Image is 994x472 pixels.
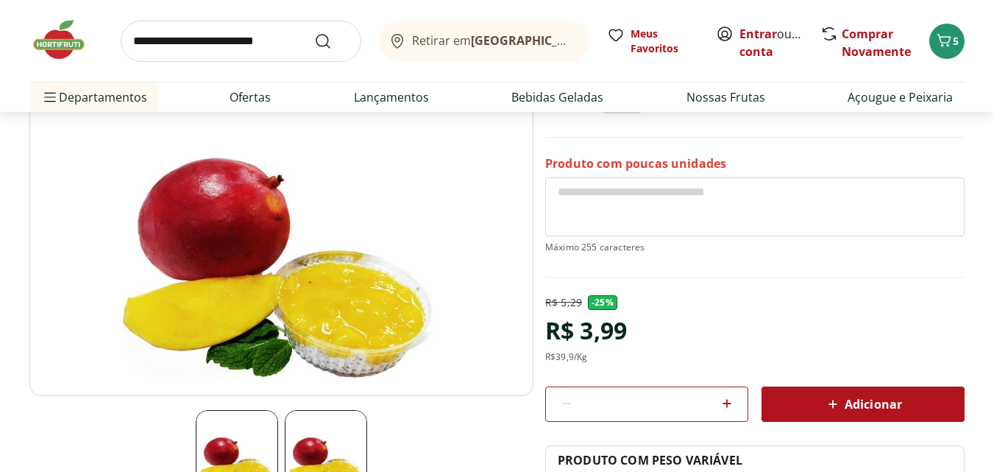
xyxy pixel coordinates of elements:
[379,21,589,62] button: Retirar em[GEOGRAPHIC_DATA]/[GEOGRAPHIC_DATA]
[41,80,59,115] button: Menu
[121,21,361,62] input: search
[29,43,533,396] img: Principal
[631,27,698,56] span: Meus Favoritos
[545,351,587,363] div: R$ 39,9 /Kg
[762,387,965,422] button: Adicionar
[29,18,103,62] img: Hortifruti
[354,88,429,106] a: Lançamentos
[929,24,965,59] button: Carrinho
[953,34,959,48] span: 5
[739,26,777,42] a: Entrar
[545,310,627,351] div: R$ 3,99
[588,295,617,310] span: - 25 %
[230,88,271,106] a: Ofertas
[314,32,349,50] button: Submit Search
[824,395,902,413] span: Adicionar
[412,34,575,47] span: Retirar em
[607,27,698,56] a: Meus Favoritos
[545,155,726,172] p: Produto com poucas unidades
[41,80,147,115] span: Departamentos
[739,25,805,60] span: ou
[471,32,719,49] b: [GEOGRAPHIC_DATA]/[GEOGRAPHIC_DATA]
[511,88,603,106] a: Bebidas Geladas
[558,452,742,468] p: PRODUTO COM PESO VARIÁVEL
[686,88,765,106] a: Nossas Frutas
[739,26,820,60] a: Criar conta
[842,26,911,60] a: Comprar Novamente
[545,295,582,310] p: R$ 5,29
[848,88,953,106] a: Açougue e Peixaria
